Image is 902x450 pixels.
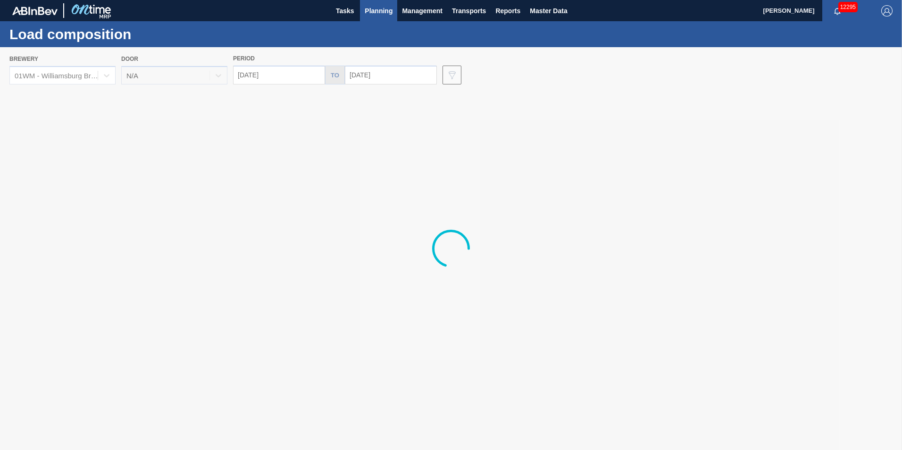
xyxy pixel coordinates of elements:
[838,2,858,12] span: 12295
[822,4,852,17] button: Notifications
[365,5,393,17] span: Planning
[452,5,486,17] span: Transports
[530,5,567,17] span: Master Data
[9,29,177,40] h1: Load composition
[12,7,58,15] img: TNhmsLtSVTkK8tSr43FrP2fwEKptu5GPRR3wAAAABJRU5ErkJggg==
[402,5,443,17] span: Management
[495,5,520,17] span: Reports
[334,5,355,17] span: Tasks
[881,5,893,17] img: Logout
